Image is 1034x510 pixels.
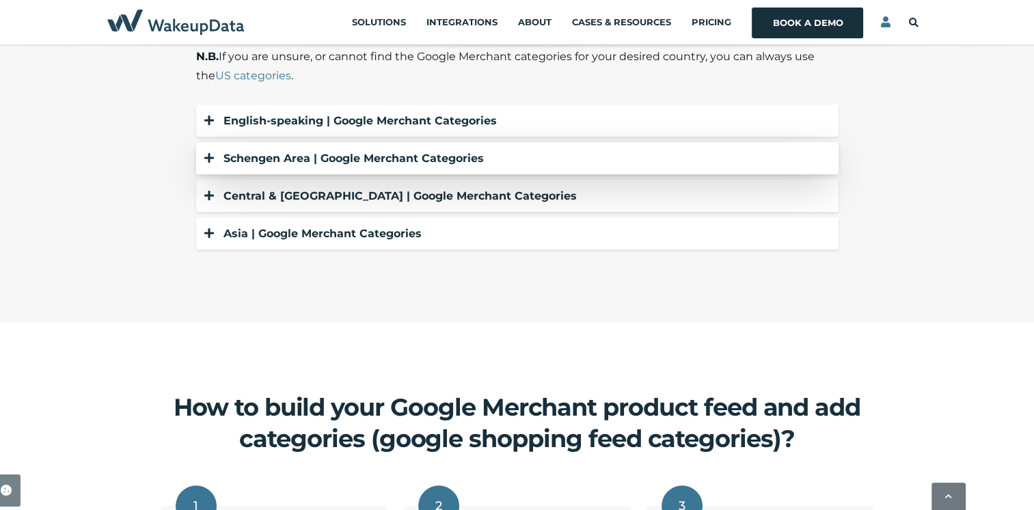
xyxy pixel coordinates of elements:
p: If you are unsure, or cannot find the Google Merchant categories for your desired country, you ca... [196,47,839,84]
div: Schengen Area | Google Merchant Categories [223,149,825,167]
a: About [517,3,551,41]
div: Central & [GEOGRAPHIC_DATA] | Google Merchant Categories [223,187,825,205]
strong: N.B. [196,50,219,63]
a: Solutions [351,3,405,41]
a: Cases & Resources [571,3,670,41]
img: WakeupData Navy Blue Logo 2023-horizontal-transparent-crop [107,10,244,35]
a: Integrations [426,3,497,41]
div: Navigation Menu [351,3,864,41]
a: US categories [215,69,291,82]
a: Pricing [691,3,731,41]
span: How to build your Google Merchant product feed and add categories (google shopping feed categories)? [174,392,860,453]
div: English-speaking | Google Merchant Categories [223,111,825,130]
div: Asia | Google Merchant Categories [223,224,825,243]
div: Віджет чату [966,444,1034,510]
iframe: Chat Widget [966,444,1034,510]
a: Book a Demo [765,8,849,38]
